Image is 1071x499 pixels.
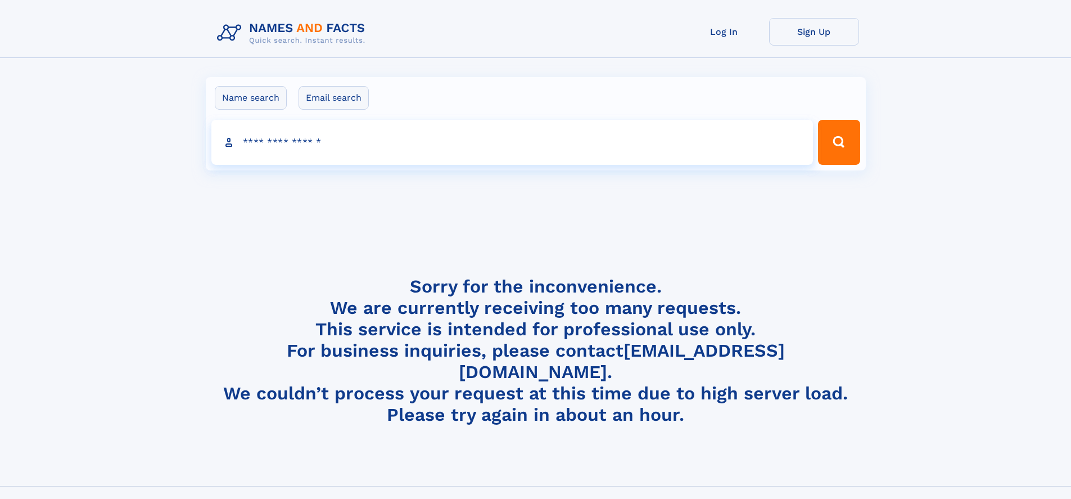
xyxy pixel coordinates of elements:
[211,120,814,165] input: search input
[459,340,785,383] a: [EMAIL_ADDRESS][DOMAIN_NAME]
[213,18,374,48] img: Logo Names and Facts
[769,18,859,46] a: Sign Up
[215,86,287,110] label: Name search
[679,18,769,46] a: Log In
[299,86,369,110] label: Email search
[818,120,860,165] button: Search Button
[213,276,859,426] h4: Sorry for the inconvenience. We are currently receiving too many requests. This service is intend...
